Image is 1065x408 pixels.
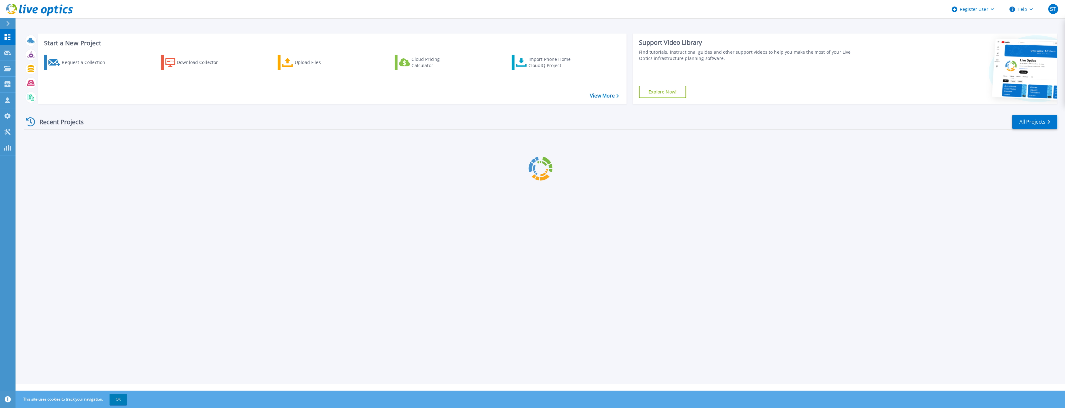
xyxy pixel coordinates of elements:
[177,56,227,69] div: Download Collector
[1012,115,1057,129] a: All Projects
[17,394,127,405] span: This site uses cookies to track your navigation.
[639,86,686,98] a: Explore Now!
[44,40,618,47] h3: Start a New Project
[62,56,111,69] div: Request a Collection
[528,56,577,69] div: Import Phone Home CloudIQ Project
[278,55,347,70] a: Upload Files
[639,39,861,47] div: Support Video Library
[411,56,461,69] div: Cloud Pricing Calculator
[395,55,464,70] a: Cloud Pricing Calculator
[639,49,861,61] div: Find tutorials, instructional guides and other support videos to help you make the most of your L...
[24,114,92,129] div: Recent Projects
[590,93,619,99] a: View More
[44,55,113,70] a: Request a Collection
[1050,7,1056,11] span: ST
[110,394,127,405] button: OK
[295,56,344,69] div: Upload Files
[161,55,230,70] a: Download Collector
